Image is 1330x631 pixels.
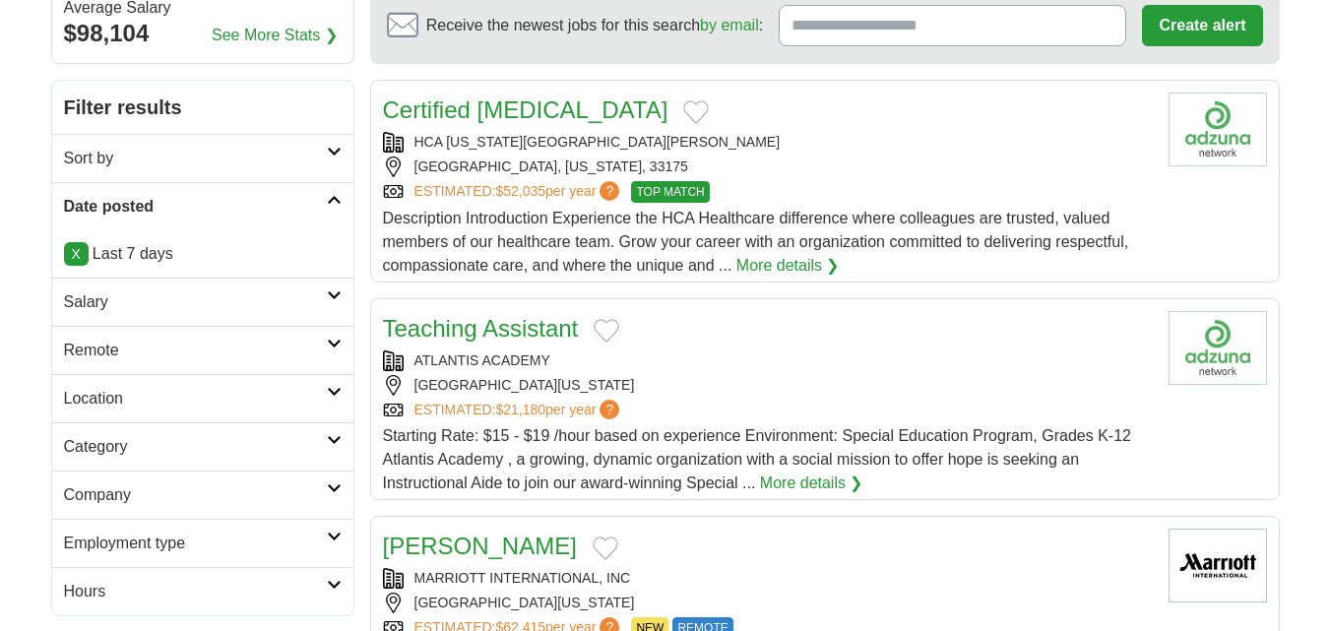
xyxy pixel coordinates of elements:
img: Company logo [1169,311,1267,385]
button: Add to favorite jobs [594,319,619,343]
span: ? [600,181,619,201]
h2: Hours [64,580,327,603]
a: Salary [52,278,353,326]
span: $52,035 [495,183,545,199]
a: [PERSON_NAME] [383,533,577,559]
span: ? [600,400,619,419]
a: Employment type [52,519,353,567]
a: Category [52,422,353,471]
span: $21,180 [495,402,545,417]
a: ESTIMATED:$21,180per year? [414,400,624,420]
a: MARRIOTT INTERNATIONAL, INC [414,570,631,586]
a: More details ❯ [736,254,840,278]
div: [GEOGRAPHIC_DATA][US_STATE] [383,593,1153,613]
a: Remote [52,326,353,374]
h2: Remote [64,339,327,362]
h2: Location [64,387,327,410]
span: Receive the newest jobs for this search : [426,14,763,37]
a: More details ❯ [760,472,863,495]
div: ATLANTIS ACADEMY [383,350,1153,371]
h2: Company [64,483,327,507]
h2: Date posted [64,195,327,219]
button: Add to favorite jobs [683,100,709,124]
h2: Category [64,435,327,459]
div: [GEOGRAPHIC_DATA], [US_STATE], 33175 [383,157,1153,177]
div: $98,104 [64,16,342,51]
img: Company logo [1169,93,1267,166]
a: See More Stats ❯ [212,24,338,47]
a: ESTIMATED:$52,035per year? [414,181,624,203]
a: Date posted [52,182,353,230]
a: Teaching Assistant [383,315,579,342]
span: TOP MATCH [631,181,709,203]
h2: Employment type [64,532,327,555]
a: Company [52,471,353,519]
div: [GEOGRAPHIC_DATA][US_STATE] [383,375,1153,396]
a: Sort by [52,134,353,182]
a: Location [52,374,353,422]
a: by email [700,17,759,33]
button: Add to favorite jobs [593,536,618,560]
span: Starting Rate: $15 - $19 /hour based on experience Environment: Special Education Program, Grades... [383,427,1131,491]
a: Hours [52,567,353,615]
a: X [64,242,89,266]
img: Marriott International logo [1169,529,1267,602]
h2: Sort by [64,147,327,170]
div: HCA [US_STATE][GEOGRAPHIC_DATA][PERSON_NAME] [383,132,1153,153]
span: Description Introduction Experience the HCA Healthcare difference where colleagues are trusted, v... [383,210,1129,274]
h2: Filter results [52,81,353,134]
a: Certified [MEDICAL_DATA] [383,96,668,123]
button: Create alert [1142,5,1262,46]
p: Last 7 days [64,242,342,266]
h2: Salary [64,290,327,314]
